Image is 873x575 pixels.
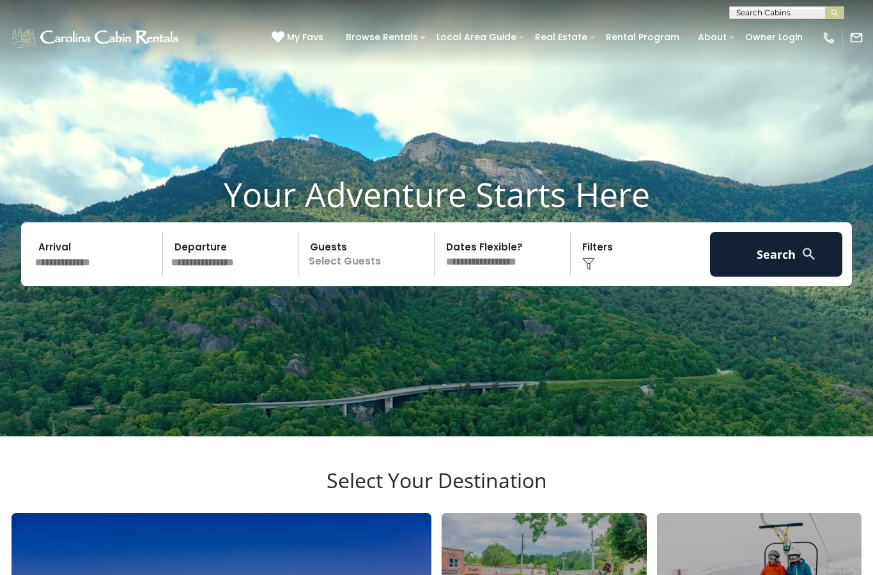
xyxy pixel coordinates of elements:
a: About [691,27,733,47]
a: Owner Login [739,27,809,47]
img: White-1-1-2.png [10,25,182,50]
img: phone-regular-white.png [822,31,836,45]
button: Search [710,232,842,277]
a: My Favs [272,31,327,45]
img: filter--v1.png [582,257,595,270]
a: Local Area Guide [430,27,523,47]
a: Real Estate [529,27,594,47]
a: Rental Program [599,27,686,47]
p: Select Guests [302,232,434,277]
h3: Select Your Destination [10,468,863,513]
span: My Favs [287,31,323,44]
img: search-regular-white.png [801,246,817,262]
a: Browse Rentals [339,27,424,47]
h1: Your Adventure Starts Here [10,174,863,214]
img: mail-regular-white.png [849,31,863,45]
